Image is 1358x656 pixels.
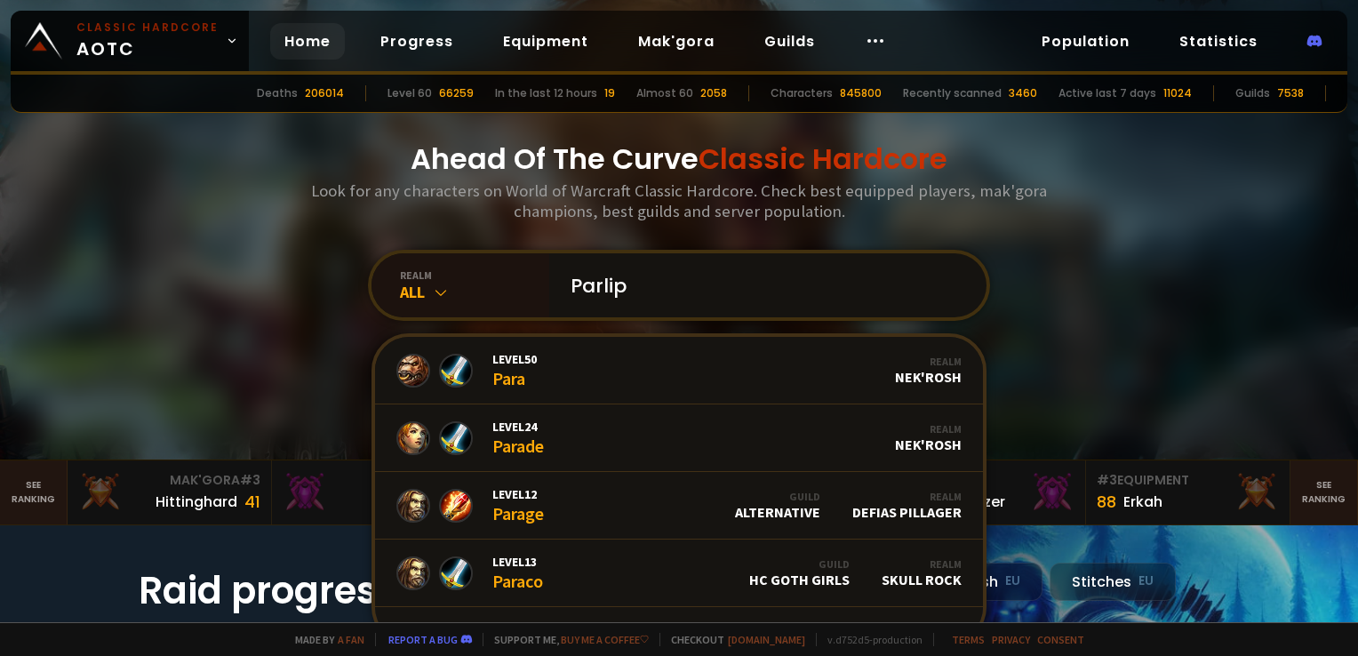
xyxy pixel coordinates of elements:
div: HC GOTH GIRLS [749,557,850,588]
span: Level 24 [492,419,544,435]
div: Realm [882,557,962,571]
div: Defias Pillager [852,490,962,521]
span: # 3 [1097,471,1117,489]
div: 845800 [840,85,882,101]
div: Realm [895,355,962,368]
div: Parade [492,419,544,457]
h1: Ahead Of The Curve [411,138,947,180]
div: Nek'Rosh [895,422,962,453]
span: Level 13 [492,554,543,570]
a: Level24ParadeRealmNek'Rosh [375,404,983,472]
a: Mak'Gora#2Rivench100 [272,460,475,524]
span: AOTC [76,20,219,62]
div: Recently scanned [903,85,1002,101]
div: Almost 60 [636,85,693,101]
div: 3460 [1009,85,1037,101]
div: Mak'Gora [283,471,464,490]
span: Classic Hardcore [699,139,947,179]
div: Characters [771,85,833,101]
a: Mak'gora [624,23,729,60]
a: Level50ParaRealmNek'Rosh [375,337,983,404]
div: realm [400,268,549,282]
a: Level12ParageGuildAlternativeRealmDefias Pillager [375,472,983,540]
div: 7538 [1277,85,1304,101]
small: EU [1005,572,1020,590]
div: Realm [852,490,962,503]
div: Active last 7 days [1058,85,1156,101]
a: Equipment [489,23,603,60]
div: Para [492,351,537,389]
div: Paraco [492,554,543,592]
a: Home [270,23,345,60]
a: #3Equipment88Erkah [1086,460,1290,524]
h3: Look for any characters on World of Warcraft Classic Hardcore. Check best equipped players, mak'g... [304,180,1054,221]
span: v. d752d5 - production [816,633,923,646]
div: Parage [492,486,544,524]
div: Deaths [257,85,298,101]
span: Level 12 [492,486,544,502]
h1: Raid progress [139,563,494,619]
a: Mak'Gora#3Hittinghard41 [68,460,271,524]
div: Nek'Rosh [895,355,962,386]
div: Level 60 [387,85,432,101]
a: Consent [1037,633,1084,646]
a: Statistics [1165,23,1272,60]
div: Skull Rock [882,557,962,588]
div: Alternative [735,490,820,521]
div: 11024 [1163,85,1192,101]
a: Classic HardcoreAOTC [11,11,249,71]
a: Progress [366,23,467,60]
input: Search a character... [560,253,965,317]
div: Realm [895,422,962,436]
div: In the last 12 hours [495,85,597,101]
small: EU [1138,572,1154,590]
div: Equipment [1097,471,1278,490]
span: Made by [284,633,364,646]
span: Support me, [483,633,649,646]
div: Guild [735,490,820,503]
div: 41 [244,490,260,514]
div: 206014 [305,85,344,101]
div: Stitches [1050,563,1176,601]
div: 66259 [439,85,474,101]
a: [DOMAIN_NAME] [728,633,805,646]
div: 88 [1097,490,1116,514]
div: 19 [604,85,615,101]
a: Level13ParacoGuildHC GOTH GIRLSRealmSkull Rock [375,540,983,607]
span: Level 50 [492,351,537,367]
div: Mak'Gora [78,471,260,490]
a: a fan [338,633,364,646]
a: Seeranking [1290,460,1358,524]
span: # 3 [240,471,260,489]
div: Guilds [1235,85,1270,101]
a: Population [1027,23,1144,60]
div: All [400,282,549,302]
a: Buy me a coffee [561,633,649,646]
a: Privacy [992,633,1030,646]
a: Report a bug [388,633,458,646]
div: 2058 [700,85,727,101]
span: Checkout [659,633,805,646]
div: Hittinghard [156,491,237,513]
div: Guild [749,557,850,571]
div: Erkah [1123,491,1162,513]
a: Guilds [750,23,829,60]
a: Terms [952,633,985,646]
small: Classic Hardcore [76,20,219,36]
